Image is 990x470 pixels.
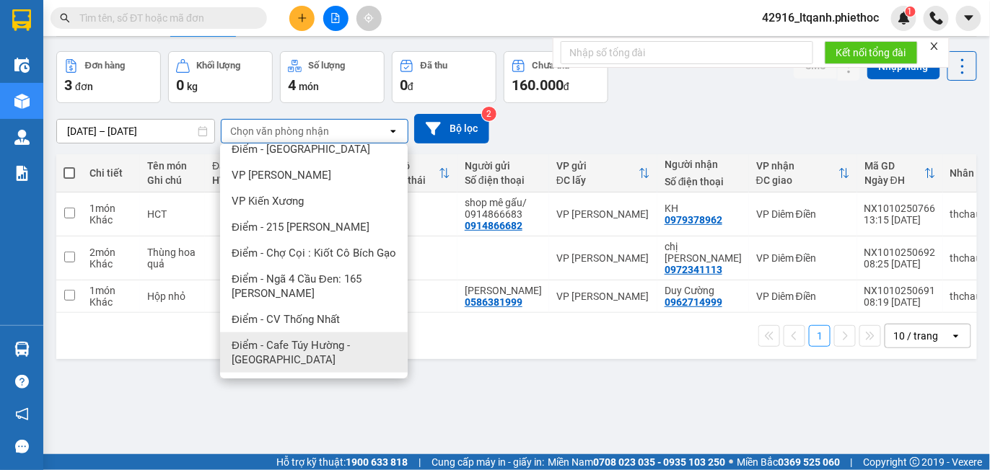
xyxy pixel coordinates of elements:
[737,454,840,470] span: Miền Bắc
[15,375,29,389] span: question-circle
[864,296,936,308] div: 08:19 [DATE]
[864,258,936,270] div: 08:25 [DATE]
[929,41,939,51] span: close
[825,41,918,64] button: Kết nối tổng đài
[749,154,857,192] th: Toggle SortBy
[665,203,742,214] div: KH
[465,197,542,220] div: shop mê gấu/ 0914866683
[232,246,396,260] span: Điểm - Chợ Cọi : Kiốt Cô Bích Gạo
[556,208,650,220] div: VP [PERSON_NAME]
[665,214,722,226] div: 0979378962
[75,81,93,92] span: đơn
[864,247,936,258] div: NX1010250692
[64,76,72,94] span: 3
[556,252,650,264] div: VP [PERSON_NAME]
[280,51,385,103] button: Số lượng4món
[864,160,924,172] div: Mã GD
[465,174,542,186] div: Số điện thoại
[482,107,496,121] sup: 2
[851,454,853,470] span: |
[908,6,913,17] span: 1
[57,120,214,143] input: Select a date range.
[346,456,408,468] strong: 1900 633 818
[756,174,838,186] div: ĐC giao
[288,76,296,94] span: 4
[60,13,70,23] span: search
[665,264,722,275] div: 0972341113
[85,61,125,71] div: Đơn hàng
[864,285,936,296] div: NX1010250691
[593,456,725,468] strong: 0708 023 035 - 0935 103 250
[147,160,198,172] div: Tên món
[232,142,370,156] span: Điểm - [GEOGRAPHIC_DATA]
[232,168,331,182] span: VP [PERSON_NAME]
[147,174,198,186] div: Ghi chú
[205,154,284,192] th: Toggle SortBy
[665,241,742,264] div: chị Trang
[898,12,911,25] img: icon-new-feature
[147,291,198,302] div: Hộp nhỏ
[323,6,349,31] button: file-add
[809,325,831,347] button: 1
[465,160,542,172] div: Người gửi
[556,291,650,302] div: VP [PERSON_NAME]
[89,247,133,258] div: 2 món
[89,167,133,179] div: Chi tiết
[232,272,402,301] span: Điểm - Ngã 4 Cầu Đen: 165 [PERSON_NAME]
[364,13,374,23] span: aim
[168,51,273,103] button: Khối lượng0kg
[408,81,413,92] span: đ
[906,6,916,17] sup: 1
[512,76,564,94] span: 160.000
[147,208,198,220] div: HCT
[289,6,315,31] button: plus
[14,166,30,181] img: solution-icon
[15,440,29,453] span: message
[330,13,341,23] span: file-add
[465,220,522,231] div: 0914866682
[220,143,408,378] ul: Menu
[400,76,408,94] span: 0
[756,160,838,172] div: VP nhận
[387,125,399,137] svg: open
[665,296,722,308] div: 0962714999
[556,174,639,186] div: ĐC lấy
[421,61,447,71] div: Đã thu
[857,154,943,192] th: Toggle SortBy
[414,114,489,143] button: Bộ lọc
[147,247,198,270] div: Thùng hoa quả
[299,81,319,92] span: món
[465,296,522,308] div: 0586381999
[276,454,408,470] span: Hỗ trợ kỹ thuật:
[956,6,981,31] button: caret-down
[665,176,742,187] div: Số điện thoại
[910,457,920,467] span: copyright
[729,459,733,465] span: ⚪️
[465,285,542,296] div: Anh Hùng
[378,174,439,186] div: Trạng thái
[230,124,329,138] div: Chọn văn phòng nhận
[309,61,346,71] div: Số lượng
[89,285,133,296] div: 1 món
[14,130,30,145] img: warehouse-icon
[756,208,850,220] div: VP Diêm Điền
[187,81,198,92] span: kg
[548,454,725,470] span: Miền Nam
[56,51,161,103] button: Đơn hàng3đơn
[232,220,369,234] span: Điểm - 215 [PERSON_NAME]
[89,296,133,308] div: Khác
[89,214,133,226] div: Khác
[950,330,962,342] svg: open
[14,342,30,357] img: warehouse-icon
[665,159,742,170] div: Người nhận
[432,454,544,470] span: Cung cấp máy in - giấy in:
[356,6,382,31] button: aim
[756,252,850,264] div: VP Diêm Điền
[561,41,813,64] input: Nhập số tổng đài
[212,174,266,186] div: HTTT
[864,214,936,226] div: 13:15 [DATE]
[89,258,133,270] div: Khác
[864,174,924,186] div: Ngày ĐH
[930,12,943,25] img: phone-icon
[79,10,250,26] input: Tìm tên, số ĐT hoặc mã đơn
